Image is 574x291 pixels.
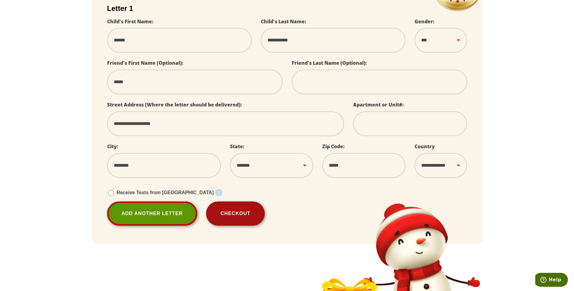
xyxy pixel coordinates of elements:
label: Child's Last Name: [261,18,306,25]
button: Checkout [206,201,265,226]
label: State: [230,143,244,150]
iframe: Opens a widget where you can find more information [535,273,568,288]
label: Street Address (Where the letter should be delivered): [107,101,242,108]
label: Friend's First Name (Optional): [107,60,183,66]
label: Child's First Name: [107,18,153,25]
label: Zip Code: [322,143,345,150]
span: Receive Texts from [GEOGRAPHIC_DATA] [117,190,214,195]
label: Friend's Last Name (Optional): [292,60,367,66]
label: Country [415,143,435,150]
label: Gender: [415,18,435,25]
h2: Letter 1 [107,4,467,13]
a: Add Another Letter [107,201,197,226]
label: City: [107,143,118,150]
label: Apartment or Unit#: [353,101,404,108]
